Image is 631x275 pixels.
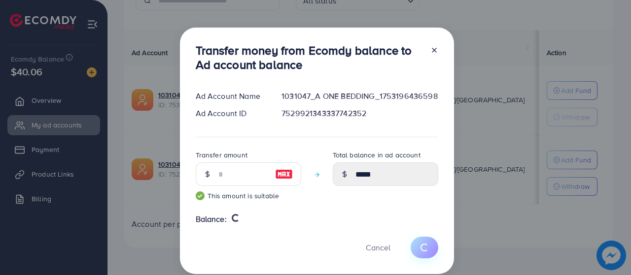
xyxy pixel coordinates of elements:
[188,108,274,119] div: Ad Account ID
[196,191,301,201] small: This amount is suitable
[274,91,446,102] div: 1031047_A ONE BEDDING_1753196436598
[275,168,293,180] img: image
[333,150,421,160] label: Total balance in ad account
[274,108,446,119] div: 7529921343337742352
[188,91,274,102] div: Ad Account Name
[196,191,205,200] img: guide
[353,237,403,258] button: Cancel
[196,150,247,160] label: Transfer amount
[196,43,422,72] h3: Transfer money from Ecomdy balance to Ad account balance
[366,242,390,253] span: Cancel
[196,214,227,225] span: Balance:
